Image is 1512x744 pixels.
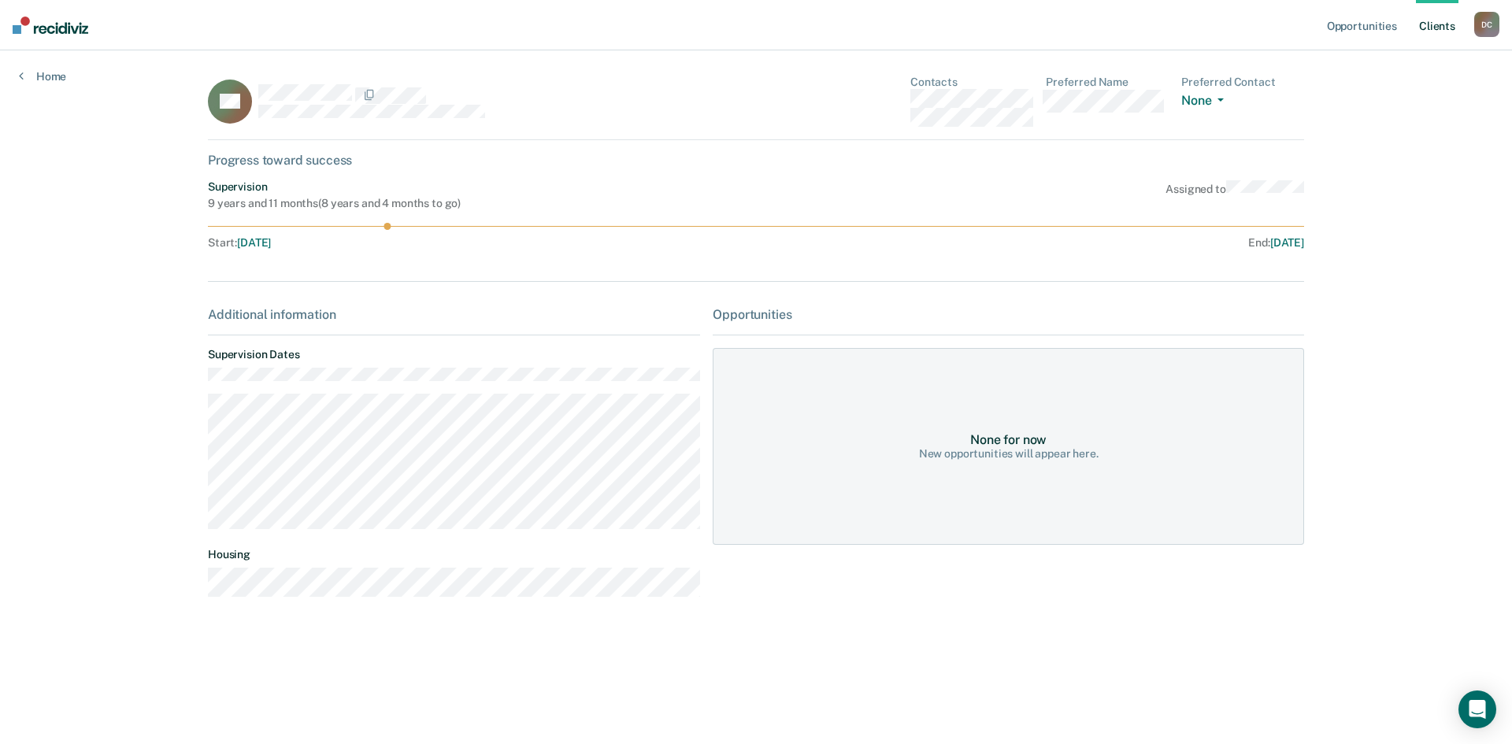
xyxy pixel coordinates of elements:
[208,548,700,561] dt: Housing
[208,153,1304,168] div: Progress toward success
[208,236,757,250] div: Start :
[208,180,461,194] div: Supervision
[1474,12,1499,37] button: DC
[1165,180,1304,210] div: Assigned to
[1270,236,1304,249] span: [DATE]
[19,69,66,83] a: Home
[1458,690,1496,728] div: Open Intercom Messenger
[1474,12,1499,37] div: D C
[970,432,1047,447] div: None for now
[713,307,1304,322] div: Opportunities
[237,236,271,249] span: [DATE]
[919,447,1099,461] div: New opportunities will appear here.
[208,197,461,210] div: 9 years and 11 months ( 8 years and 4 months to go )
[13,17,88,34] img: Recidiviz
[1046,76,1169,89] dt: Preferred Name
[208,307,700,322] div: Additional information
[208,348,700,361] dt: Supervision Dates
[1181,93,1230,111] button: None
[910,76,1033,89] dt: Contacts
[763,236,1304,250] div: End :
[1181,76,1304,89] dt: Preferred Contact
